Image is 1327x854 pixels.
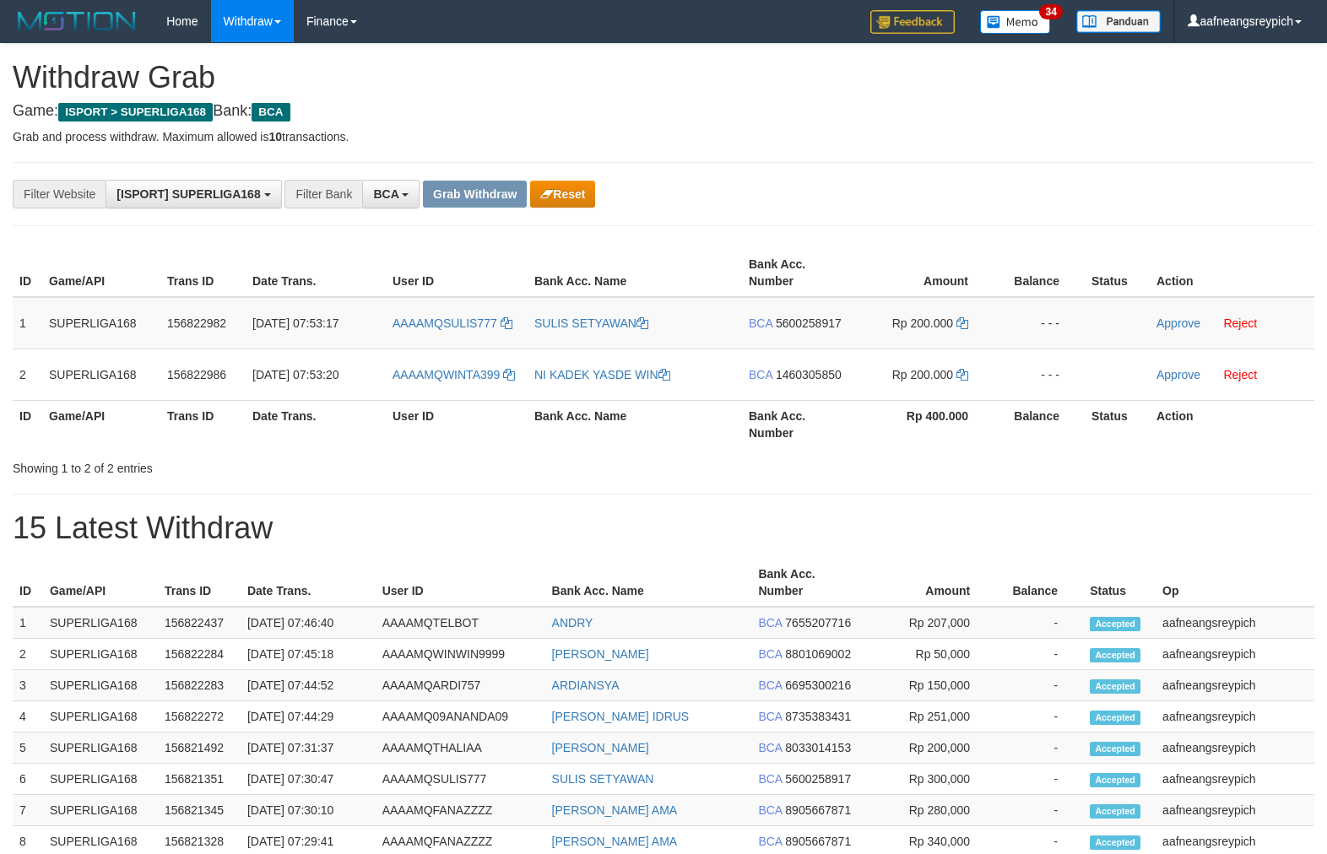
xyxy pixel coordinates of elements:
th: Game/API [42,400,160,448]
th: Bank Acc. Number [751,559,863,607]
div: Filter Website [13,180,106,208]
a: Copy 200000 to clipboard [956,368,968,381]
a: NI KADEK YASDE WIN [534,368,670,381]
th: Date Trans. [246,400,386,448]
span: 156822986 [167,368,226,381]
span: Copy 8801069002 to clipboard [785,647,851,661]
td: [DATE] 07:45:18 [241,639,376,670]
th: ID [13,559,43,607]
td: Rp 207,000 [863,607,995,639]
td: Rp 200,000 [863,732,995,764]
span: Copy 5600258917 to clipboard [785,772,851,786]
a: Copy 200000 to clipboard [956,316,968,330]
th: Balance [994,400,1085,448]
td: AAAAMQFANAZZZZ [376,795,545,826]
a: [PERSON_NAME] [552,647,649,661]
span: [DATE] 07:53:17 [252,316,339,330]
th: Bank Acc. Name [545,559,752,607]
button: Grab Withdraw [423,181,527,208]
td: Rp 280,000 [863,795,995,826]
td: 156822283 [158,670,241,701]
span: ISPORT > SUPERLIGA168 [58,103,213,122]
a: Approve [1156,368,1200,381]
td: aafneangsreypich [1156,639,1314,670]
span: 156822982 [167,316,226,330]
td: aafneangsreypich [1156,607,1314,639]
td: 156822284 [158,639,241,670]
td: aafneangsreypich [1156,732,1314,764]
span: Copy 7655207716 to clipboard [785,616,851,630]
a: Reject [1223,368,1257,381]
td: AAAAMQWINWIN9999 [376,639,545,670]
span: BCA [758,710,782,723]
p: Grab and process withdraw. Maximum allowed is transactions. [13,128,1314,145]
th: Balance [995,559,1083,607]
th: Amount [857,249,994,297]
td: 1 [13,297,42,349]
th: Action [1150,400,1314,448]
td: Rp 300,000 [863,764,995,795]
td: - - - [994,349,1085,400]
span: [DATE] 07:53:20 [252,368,339,381]
td: aafneangsreypich [1156,701,1314,732]
td: SUPERLIGA168 [43,639,158,670]
td: SUPERLIGA168 [43,607,158,639]
th: Amount [863,559,995,607]
a: SULIS SETYAWAN [552,772,654,786]
th: Bank Acc. Name [528,400,742,448]
h1: Withdraw Grab [13,61,1314,95]
span: Accepted [1090,835,1140,850]
td: 1 [13,607,43,639]
td: [DATE] 07:44:29 [241,701,376,732]
a: ARDIANSYA [552,678,620,692]
span: Accepted [1090,742,1140,756]
th: Game/API [43,559,158,607]
th: Trans ID [160,400,246,448]
a: [PERSON_NAME] AMA [552,835,678,848]
td: 156822437 [158,607,241,639]
th: Date Trans. [241,559,376,607]
td: 2 [13,639,43,670]
td: [DATE] 07:30:10 [241,795,376,826]
a: [PERSON_NAME] AMA [552,803,678,817]
th: User ID [386,400,528,448]
td: aafneangsreypich [1156,795,1314,826]
span: Copy 8905667871 to clipboard [785,835,851,848]
td: 3 [13,670,43,701]
img: panduan.png [1076,10,1161,33]
span: BCA [758,772,782,786]
td: [DATE] 07:44:52 [241,670,376,701]
th: Status [1083,559,1156,607]
span: BCA [749,368,772,381]
a: [PERSON_NAME] [552,741,649,754]
button: BCA [362,180,420,208]
span: Copy 6695300216 to clipboard [785,678,851,692]
td: 2 [13,349,42,400]
th: Action [1150,249,1314,297]
span: BCA [252,103,290,122]
td: 4 [13,701,43,732]
td: SUPERLIGA168 [43,795,158,826]
td: - [995,701,1083,732]
span: Copy 8735383431 to clipboard [785,710,851,723]
td: aafneangsreypich [1156,670,1314,701]
th: Balance [994,249,1085,297]
td: [DATE] 07:31:37 [241,732,376,764]
td: Rp 150,000 [863,670,995,701]
td: Rp 251,000 [863,701,995,732]
span: Accepted [1090,648,1140,662]
th: ID [13,249,42,297]
span: Accepted [1090,711,1140,725]
td: 5 [13,732,43,764]
td: SUPERLIGA168 [43,670,158,701]
span: BCA [758,647,782,661]
th: Status [1085,400,1150,448]
th: Op [1156,559,1314,607]
img: MOTION_logo.png [13,8,141,34]
span: Rp 200.000 [892,368,953,381]
button: Reset [530,181,595,208]
td: 6 [13,764,43,795]
td: AAAAMQ09ANANDA09 [376,701,545,732]
td: 156821351 [158,764,241,795]
img: Feedback.jpg [870,10,955,34]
